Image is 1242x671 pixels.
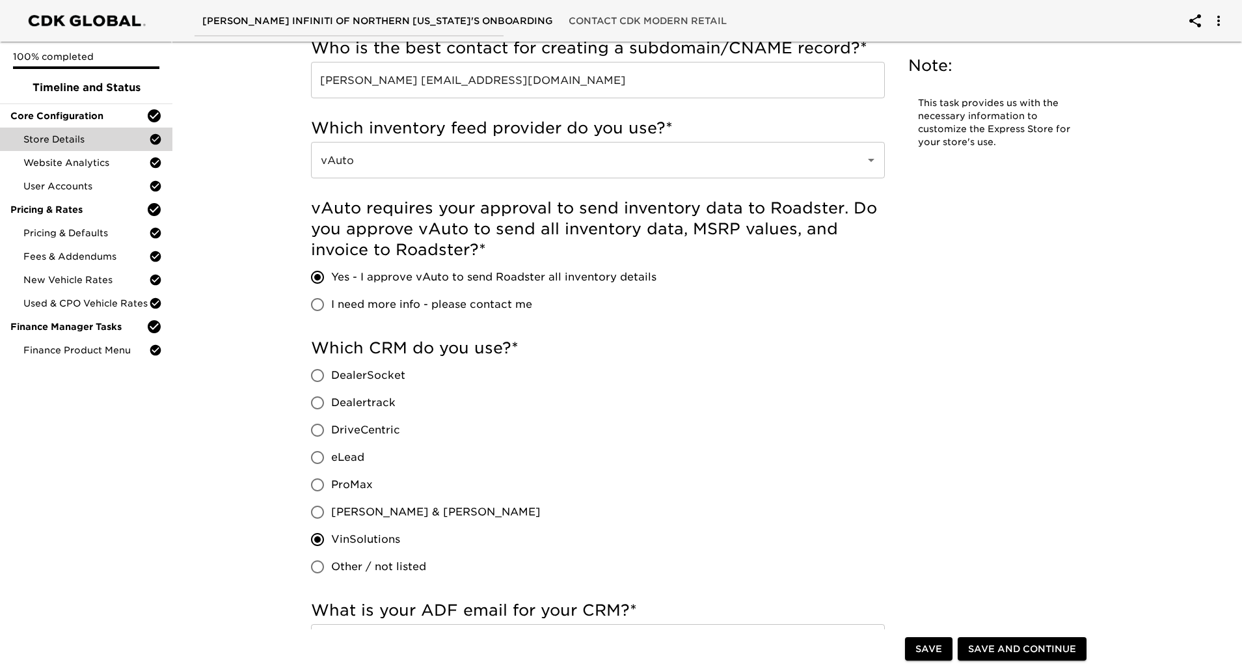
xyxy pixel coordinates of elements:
span: [PERSON_NAME] & [PERSON_NAME] [331,504,541,520]
button: Open [862,151,880,169]
span: Website Analytics [23,156,149,169]
span: Save and Continue [968,641,1076,657]
span: Timeline and Status [10,80,162,96]
button: Save and Continue [958,637,1087,661]
button: Save [905,637,952,661]
h5: vAuto requires your approval to send inventory data to Roadster. Do you approve vAuto to send all... [311,198,885,260]
input: Example: store_leads@my_leads_CRM.com [311,624,885,661]
span: eLead [331,450,364,465]
span: ProMax [331,477,373,493]
span: Used & CPO Vehicle Rates [23,297,149,310]
span: Pricing & Defaults [23,226,149,240]
span: Store Details [23,133,149,146]
p: This task provides us with the necessary information to customize the Express Store for your stor... [918,97,1074,149]
span: Core Configuration [10,109,146,122]
span: Dealertrack [331,395,396,411]
span: Pricing & Rates [10,203,146,216]
span: Fees & Addendums [23,250,149,263]
span: DriveCentric [331,422,400,438]
span: New Vehicle Rates [23,273,149,286]
span: I need more info - please contact me [331,297,532,312]
span: [PERSON_NAME] INFINITI OF NORTHERN [US_STATE]'s Onboarding [202,13,553,29]
span: Save [915,641,942,657]
button: account of current user [1180,5,1211,36]
h5: What is your ADF email for your CRM? [311,600,885,621]
h5: Which CRM do you use? [311,338,885,359]
h5: Note: [908,55,1084,76]
button: account of current user [1203,5,1234,36]
span: Yes - I approve vAuto to send Roadster all inventory details [331,269,656,285]
h5: Which inventory feed provider do you use? [311,118,885,139]
h5: Who is the best contact for creating a subdomain/CNAME record? [311,38,885,59]
span: Finance Product Menu [23,344,149,357]
span: Finance Manager Tasks [10,320,146,333]
span: User Accounts [23,180,149,193]
span: Contact CDK Modern Retail [569,13,727,29]
span: Other / not listed [331,559,426,575]
span: VinSolutions [331,532,400,547]
p: 100% completed [13,50,159,63]
span: DealerSocket [331,368,405,383]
